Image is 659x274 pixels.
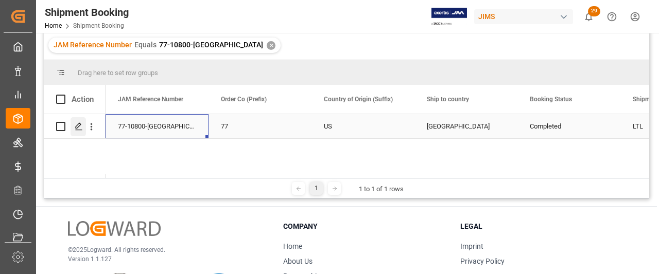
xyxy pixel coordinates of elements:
[427,115,505,138] div: [GEOGRAPHIC_DATA]
[530,115,608,138] div: Completed
[68,254,257,264] p: Version 1.1.127
[45,22,62,29] a: Home
[221,96,267,103] span: Order Co (Prefix)
[588,6,600,16] span: 29
[460,257,505,265] a: Privacy Policy
[267,41,275,50] div: ✕
[134,41,157,49] span: Equals
[460,242,483,250] a: Imprint
[106,114,209,138] div: 77-10800-[GEOGRAPHIC_DATA]
[78,69,158,77] span: Drag here to set row groups
[44,114,106,139] div: Press SPACE to select this row.
[530,96,572,103] span: Booking Status
[283,242,302,250] a: Home
[310,182,323,195] div: 1
[474,7,577,26] button: JIMS
[118,96,183,103] span: JAM Reference Number
[68,221,161,236] img: Logward Logo
[460,221,625,232] h3: Legal
[54,41,132,49] span: JAM Reference Number
[159,41,263,49] span: 77-10800-[GEOGRAPHIC_DATA]
[359,184,404,194] div: 1 to 1 of 1 rows
[600,5,623,28] button: Help Center
[68,245,257,254] p: © 2025 Logward. All rights reserved.
[283,257,313,265] a: About Us
[324,96,393,103] span: Country of Origin (Suffix)
[474,9,573,24] div: JIMS
[45,5,129,20] div: Shipment Booking
[221,115,299,138] div: 77
[324,115,402,138] div: US
[72,95,94,104] div: Action
[283,221,448,232] h3: Company
[427,96,469,103] span: Ship to country
[577,5,600,28] button: show 29 new notifications
[431,8,467,26] img: Exertis%20JAM%20-%20Email%20Logo.jpg_1722504956.jpg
